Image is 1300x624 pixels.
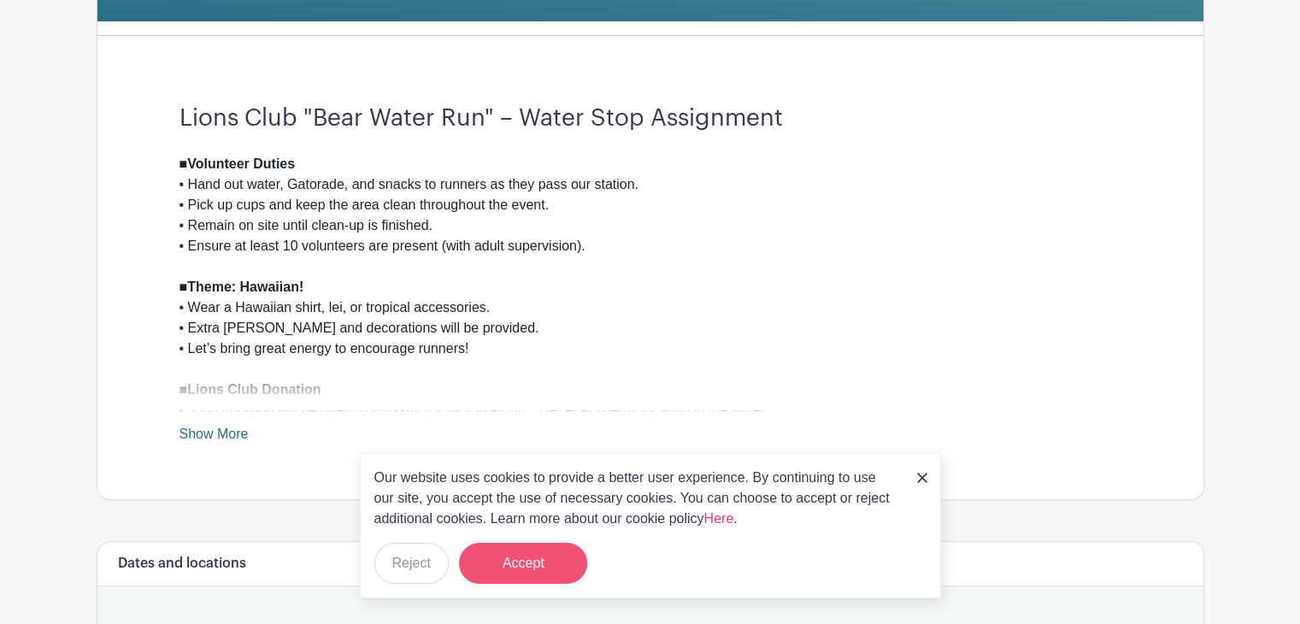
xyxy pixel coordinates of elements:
[179,338,1121,380] div: • Let’s bring great energy to encourage runners!
[187,280,303,294] strong: Theme: Hawaiian!
[187,156,295,171] strong: Volunteer Duties
[459,543,587,584] button: Accept
[917,473,927,483] img: close_button-5f87c8562297e5c2d7936805f587ecaba9071eb48480494691a3f1689db116b3.svg
[179,236,1121,277] div: • Ensure at least 10 volunteers are present (with adult supervision).
[179,427,249,448] a: Show More
[179,195,1121,215] div: • Pick up cups and keep the area clean throughout the event.
[187,382,321,397] strong: Lions Club Donation
[179,277,1121,297] div: ■
[179,297,1121,318] div: • Wear a Hawaiian shirt, lei, or tropical accessories.
[704,511,734,526] a: Here
[179,380,1121,400] div: ■
[118,556,246,572] h6: Dates and locations
[179,154,1121,174] div: ■
[179,318,1121,338] div: • Extra [PERSON_NAME] and decorations will be provided.
[374,468,899,529] p: Our website uses cookies to provide a better user experience. By continuing to use our site, you ...
[179,215,1121,236] div: • Remain on site until clean-up is finished.
[374,543,449,584] button: Reject
[179,400,1121,421] div: • $500 donation will be given to Frassati [DEMOGRAPHIC_DATA] Academy for staffing the water
[179,174,1121,195] div: • Hand out water, Gatorade, and snacks to runners as they pass our station.
[179,104,1121,133] h3: Lions Club "Bear Water Run" – Water Stop Assignment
